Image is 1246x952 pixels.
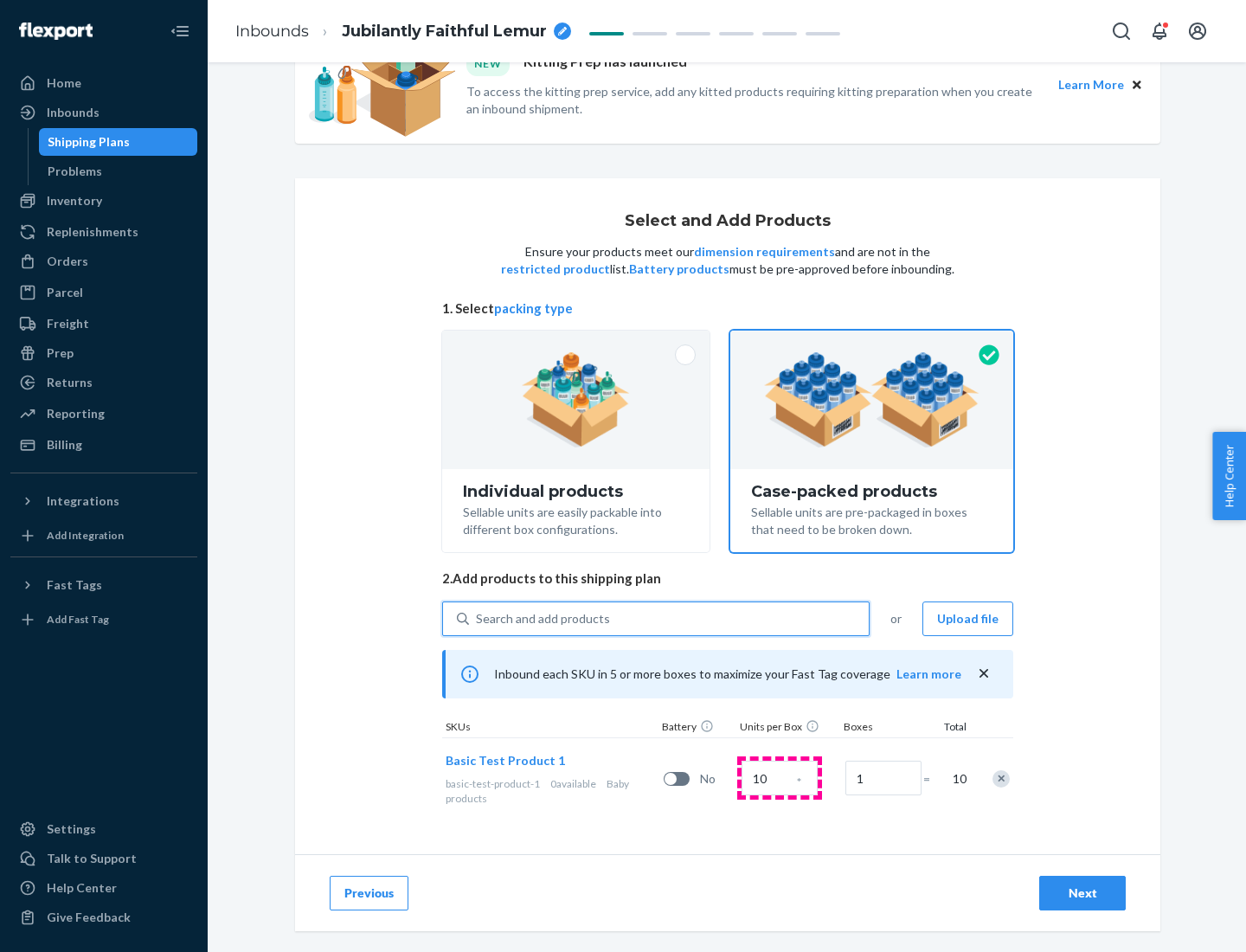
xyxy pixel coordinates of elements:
[10,69,197,97] a: Home
[442,569,1013,588] span: 2. Add products to this shipping plan
[47,909,131,926] div: Give Feedback
[890,610,902,627] span: or
[922,601,1013,636] button: Upload file
[522,352,630,447] img: individual-pack.facf35554cb0f1810c75b2bd6df2d64e.png
[1039,876,1126,910] button: Next
[658,719,736,737] div: Battery
[446,753,565,768] span: Basic Test Product 1
[10,571,197,599] button: Fast Tags
[523,52,687,75] p: Kitting Prep has launched
[163,14,197,48] button: Close Navigation
[1104,14,1139,48] button: Open Search Box
[10,369,197,396] a: Returns
[949,770,967,788] span: 10
[10,339,197,367] a: Prep
[764,352,979,447] img: case-pack.59cecea509d18c883b923b81aeac6d0b.png
[446,776,657,806] div: Baby products
[330,876,408,910] button: Previous
[47,74,81,92] div: Home
[47,344,74,362] div: Prep
[47,436,82,453] div: Billing
[47,223,138,241] div: Replenishments
[10,187,197,215] a: Inventory
[442,719,658,737] div: SKUs
[10,845,197,872] a: Talk to Support
[501,261,610,278] button: restricted product
[1180,14,1215,48] button: Open account menu
[235,22,309,41] a: Inbounds
[742,761,818,795] input: Case Quantity
[1142,14,1177,48] button: Open notifications
[1127,75,1146,94] button: Close
[840,719,927,737] div: Boxes
[992,770,1010,788] div: Remove Item
[10,815,197,843] a: Settings
[47,850,137,867] div: Talk to Support
[48,163,102,180] div: Problems
[463,483,689,500] div: Individual products
[10,874,197,902] a: Help Center
[442,299,1013,318] span: 1. Select
[550,777,596,790] span: 0 available
[19,23,93,40] img: Flexport logo
[10,431,197,459] a: Billing
[845,761,922,795] input: Number of boxes
[446,777,540,790] span: basic-test-product-1
[10,487,197,515] button: Integrations
[47,612,109,627] div: Add Fast Tag
[39,158,198,185] a: Problems
[47,405,105,422] div: Reporting
[466,83,1043,118] p: To access the kitting prep service, add any kitted products requiring kitting preparation when yo...
[39,128,198,156] a: Shipping Plans
[10,522,197,550] a: Add Integration
[10,400,197,428] a: Reporting
[10,99,197,126] a: Inbounds
[47,374,93,391] div: Returns
[442,650,1013,698] div: Inbound each SKU in 5 or more boxes to maximize your Fast Tag coverage
[1212,432,1246,520] button: Help Center
[476,610,610,627] div: Search and add products
[47,315,89,332] div: Freight
[625,213,831,230] h1: Select and Add Products
[466,52,510,75] div: NEW
[499,243,956,278] p: Ensure your products meet our and are not in the list. must be pre-approved before inbounding.
[694,243,835,261] button: dimension requirements
[47,820,96,838] div: Settings
[446,752,565,769] button: Basic Test Product 1
[10,248,197,275] a: Orders
[47,253,88,270] div: Orders
[47,104,100,121] div: Inbounds
[463,500,689,538] div: Sellable units are easily packable into different box configurations.
[47,528,124,543] div: Add Integration
[10,606,197,634] a: Add Fast Tag
[923,770,941,788] span: =
[751,500,992,538] div: Sellable units are pre-packaged in boxes that need to be broken down.
[47,192,102,209] div: Inventory
[10,904,197,931] button: Give Feedback
[10,218,197,246] a: Replenishments
[1054,884,1111,902] div: Next
[47,576,102,594] div: Fast Tags
[927,719,970,737] div: Total
[47,284,83,301] div: Parcel
[222,6,585,57] ol: breadcrumbs
[47,879,117,897] div: Help Center
[751,483,992,500] div: Case-packed products
[736,719,840,737] div: Units per Box
[47,492,119,510] div: Integrations
[10,279,197,306] a: Parcel
[494,299,573,318] button: packing type
[975,665,992,683] button: close
[1058,75,1124,94] button: Learn More
[629,261,729,278] button: Battery products
[700,770,735,788] span: No
[48,133,130,151] div: Shipping Plans
[342,21,547,43] span: Jubilantly Faithful Lemur
[10,310,197,338] a: Freight
[896,666,961,683] button: Learn more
